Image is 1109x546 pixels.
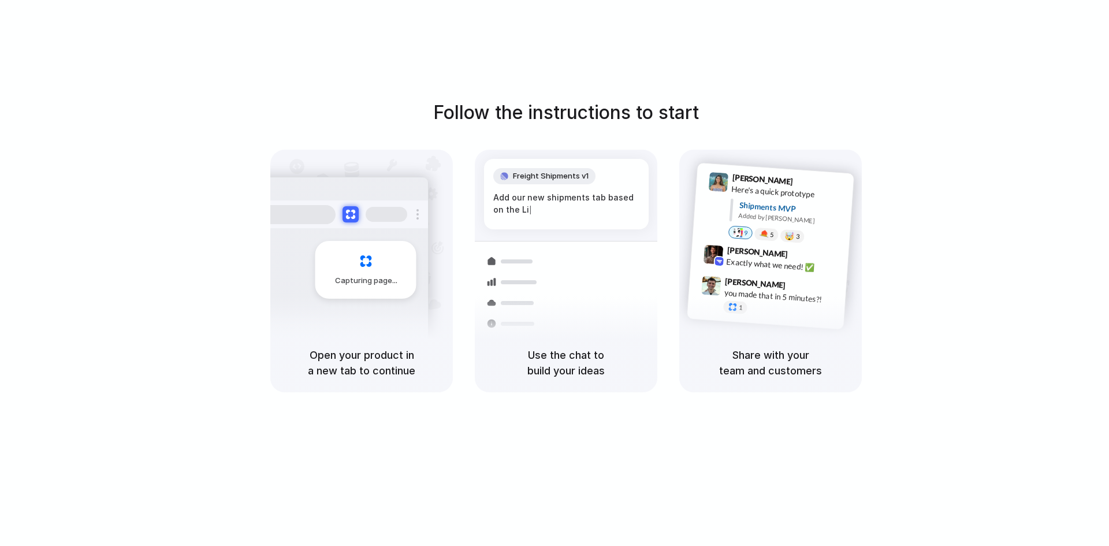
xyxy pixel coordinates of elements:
[732,171,793,188] span: [PERSON_NAME]
[731,183,847,203] div: Here's a quick prototype
[513,170,589,182] span: Freight Shipments v1
[493,191,639,216] div: Add our new shipments tab based on the Li
[770,232,774,238] span: 5
[726,256,842,276] div: Exactly what we need! ✅
[727,244,788,261] span: [PERSON_NAME]
[744,230,748,236] span: 9
[693,347,848,378] h5: Share with your team and customers
[725,275,786,292] span: [PERSON_NAME]
[785,232,795,240] div: 🤯
[796,233,800,240] span: 3
[433,99,699,127] h1: Follow the instructions to start
[797,177,820,191] span: 9:41 AM
[335,275,399,287] span: Capturing page
[489,347,643,378] h5: Use the chat to build your ideas
[739,304,743,311] span: 1
[284,347,439,378] h5: Open your product in a new tab to continue
[789,280,813,294] span: 9:47 AM
[739,199,846,218] div: Shipments MVP
[738,211,844,228] div: Added by [PERSON_NAME]
[791,250,815,263] span: 9:42 AM
[724,287,839,306] div: you made that in 5 minutes?!
[529,205,532,214] span: |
